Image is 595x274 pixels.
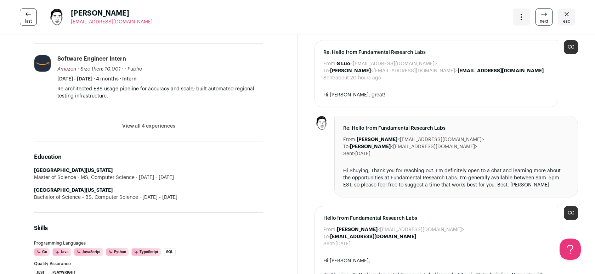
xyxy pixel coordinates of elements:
[323,215,549,222] span: Hello from Fundamental Research Labs
[138,194,177,201] span: [DATE] - [DATE]
[343,150,355,157] dt: Sent:
[323,233,330,240] dt: To:
[337,227,378,232] b: [PERSON_NAME]
[558,9,575,26] a: Close
[335,74,381,82] dd: about 20 hours ago
[34,174,263,181] div: Master of Science - MS, Computer Science
[513,9,530,26] button: Open dropdown
[34,248,50,256] li: Go
[57,55,126,63] div: Software Engineer Intern
[125,66,126,73] span: ·
[337,61,350,66] b: S Luo
[122,123,175,130] button: View all 4 experiences
[323,240,335,247] dt: Sent:
[34,153,263,161] h2: Education
[330,234,416,239] b: [EMAIL_ADDRESS][DOMAIN_NAME]
[34,194,263,201] div: Bachelor of Science - BS, Computer Science
[458,68,544,73] b: [EMAIL_ADDRESS][DOMAIN_NAME]
[337,60,437,67] dd: <[EMAIL_ADDRESS][DOMAIN_NAME]>
[323,226,337,233] dt: From:
[343,136,357,143] dt: From:
[34,262,263,266] h3: Quality Assurance
[78,67,123,72] span: · Size then: 10,001+
[25,18,32,24] span: last
[323,257,549,264] div: Hi [PERSON_NAME],
[337,226,464,233] dd: <[EMAIL_ADDRESS][DOMAIN_NAME]>
[323,60,337,67] dt: From:
[563,18,570,24] span: esc
[355,150,370,157] dd: [DATE]
[135,174,174,181] span: [DATE] - [DATE]
[357,137,397,142] b: [PERSON_NAME]
[71,18,153,26] a: [EMAIL_ADDRESS][DOMAIN_NAME]
[74,248,103,256] li: JavaScript
[323,91,549,99] div: Hi [PERSON_NAME], great!
[335,240,351,247] dd: [DATE]
[343,143,350,150] dt: To:
[343,125,569,132] span: Re: Hello from Fundamental Research Labs
[357,136,484,143] dd: <[EMAIL_ADDRESS][DOMAIN_NAME]>
[323,49,549,56] span: Re: Hello from Fundamental Research Labs
[127,67,142,72] span: Public
[314,116,329,130] img: 265c598ab5f914b9d68885a26edecfa4b7941505870070d16c3e063029454ae0.jpg
[34,168,113,173] strong: [GEOGRAPHIC_DATA][US_STATE]
[34,55,51,72] img: e36df5e125c6fb2c61edd5a0d3955424ed50ce57e60c515fc8d516ef803e31c7.jpg
[564,206,578,220] div: CC
[131,248,161,256] li: TypeScript
[34,188,113,193] strong: [GEOGRAPHIC_DATA][US_STATE]
[350,144,391,149] b: [PERSON_NAME]
[34,224,263,233] h2: Skills
[350,143,477,150] dd: <[EMAIL_ADDRESS][DOMAIN_NAME]>
[106,248,129,256] li: Python
[34,241,263,245] h3: Programming Languages
[330,67,544,74] dd: <[EMAIL_ADDRESS][DOMAIN_NAME]>
[20,9,37,26] a: last
[71,19,153,24] span: [EMAIL_ADDRESS][DOMAIN_NAME]
[164,248,176,256] li: SQL
[48,9,65,26] img: 265c598ab5f914b9d68885a26edecfa4b7941505870070d16c3e063029454ae0.jpg
[343,167,569,189] div: Hi Shuying, Thank you for reaching out. I’m definitely open to a chat and learning more about the...
[540,18,548,24] span: next
[52,248,71,256] li: Java
[57,67,76,72] span: Amazon
[535,9,552,26] a: next
[57,85,263,100] p: Re-architected EBS usage pipeline for accuracy and scale; built automated regional testing infras...
[323,74,335,82] dt: Sent:
[560,239,581,260] iframe: Help Scout Beacon - Open
[564,40,578,54] div: CC
[71,9,153,18] span: [PERSON_NAME]
[323,67,330,74] dt: To:
[330,68,371,73] b: [PERSON_NAME]
[57,76,137,83] span: [DATE] - [DATE] · 4 months · Intern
